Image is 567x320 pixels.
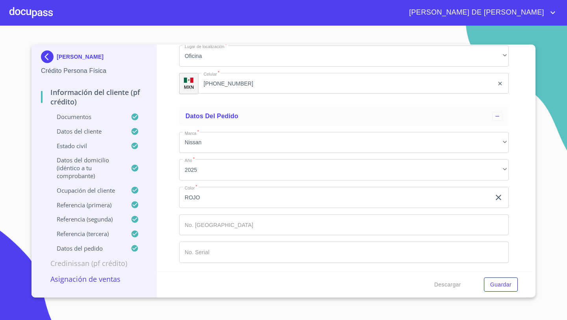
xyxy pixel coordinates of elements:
[403,6,558,19] button: account of current user
[184,84,194,90] p: MXN
[41,274,147,284] p: Asignación de Ventas
[41,259,147,268] p: Credinissan (PF crédito)
[41,156,131,180] p: Datos del domicilio (idéntico a tu comprobante)
[41,215,131,223] p: Referencia (segunda)
[179,45,509,67] div: Oficina
[179,132,509,153] div: Nissan
[497,80,503,87] button: clear input
[41,127,131,135] p: Datos del cliente
[41,87,147,106] p: Información del cliente (PF crédito)
[494,193,503,202] button: clear input
[403,6,548,19] span: [PERSON_NAME] DE [PERSON_NAME]
[41,244,131,252] p: Datos del pedido
[41,186,131,194] p: Ocupación del Cliente
[431,277,464,292] button: Descargar
[179,159,509,180] div: 2025
[41,50,57,63] img: Docupass spot blue
[484,277,518,292] button: Guardar
[41,66,147,76] p: Crédito Persona Física
[41,201,131,209] p: Referencia (primera)
[57,54,104,60] p: [PERSON_NAME]
[490,280,511,290] span: Guardar
[41,230,131,238] p: Referencia (tercera)
[184,78,193,83] img: R93DlvwvvjP9fbrDwZeCRYBHk45OWMq+AAOlFVsxT89f82nwPLnD58IP7+ANJEaWYhP0Tx8kkA0WlQMPQsAAgwAOmBj20AXj6...
[179,107,509,126] div: Datos del pedido
[41,142,131,150] p: Estado Civil
[41,113,131,121] p: Documentos
[41,50,147,66] div: [PERSON_NAME]
[185,113,238,119] span: Datos del pedido
[434,280,461,290] span: Descargar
